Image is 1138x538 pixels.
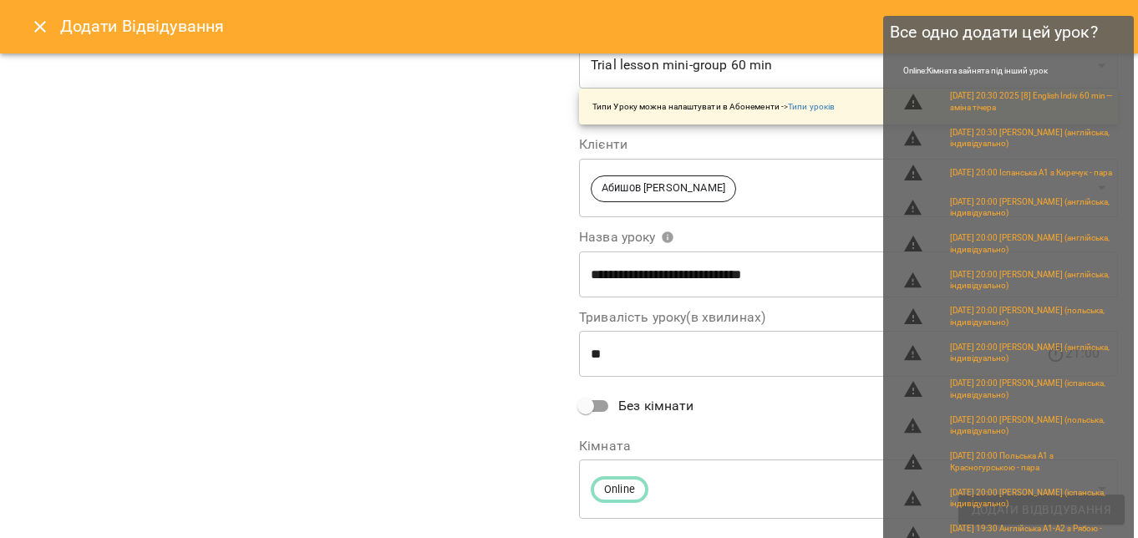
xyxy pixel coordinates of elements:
span: Назва уроку [579,231,674,244]
p: Типи Уроку можна налаштувати в Абонементи -> [592,100,835,113]
div: Online [579,459,1118,519]
label: Тривалість уроку(в хвилинах) [579,311,1118,324]
button: Додати Відвідування [958,495,1125,525]
button: Close [20,7,60,47]
div: Trial lesson mini-group 60 min [579,43,1118,89]
span: Без кімнати [618,396,694,416]
svg: Вкажіть назву уроку або виберіть клієнтів [661,231,674,244]
span: Абишов [PERSON_NAME] [592,180,735,196]
div: Абишов [PERSON_NAME] [579,158,1118,217]
a: Типи уроків [788,102,835,111]
span: Online [594,482,645,498]
label: Клієнти [579,138,1118,151]
label: Кімната [579,439,1118,453]
span: Додати Відвідування [972,500,1111,520]
h6: Додати Відвідування [60,13,225,39]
